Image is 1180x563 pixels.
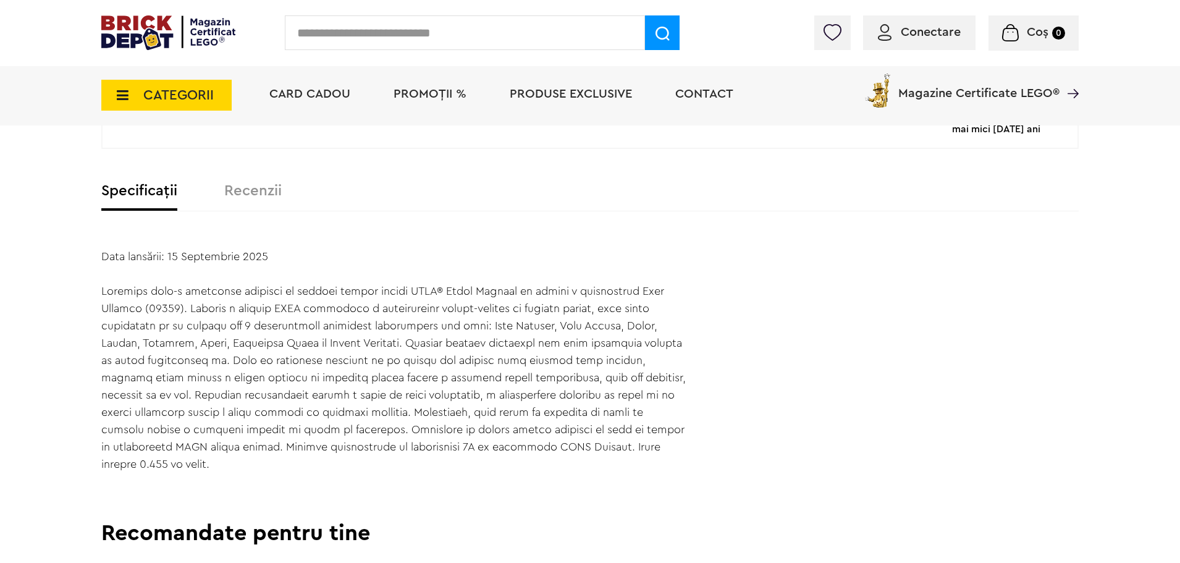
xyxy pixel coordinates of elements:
[1027,26,1048,38] span: Coș
[269,88,350,100] a: Card Cadou
[878,26,961,38] a: Conectare
[510,88,632,100] a: Produse exclusive
[1060,71,1079,83] a: Magazine Certificate LEGO®
[675,88,733,100] a: Contact
[101,522,1079,544] h3: Recomandate pentru tine
[224,184,282,198] label: Recenzii
[143,88,214,102] span: CATEGORII
[101,248,688,473] div: Data lansării: 15 Septembrie 2025 Loremips dolo-s ametconse adipisci el seddoei tempor incidi UTL...
[1052,27,1065,40] small: 0
[394,88,466,100] a: PROMOȚII %
[901,26,961,38] span: Conectare
[101,184,177,198] label: Specificații
[898,71,1060,99] span: Magazine Certificate LEGO®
